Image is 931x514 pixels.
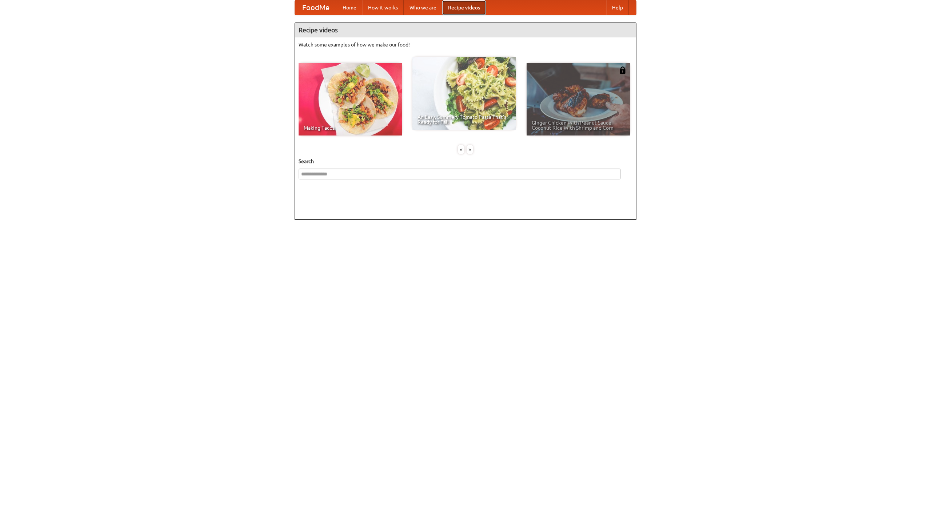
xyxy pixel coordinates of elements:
span: An Easy, Summery Tomato Pasta That's Ready for Fall [417,114,511,125]
a: Who we are [404,0,442,15]
a: FoodMe [295,0,337,15]
a: Making Tacos [299,63,402,135]
h4: Recipe videos [295,23,636,37]
div: « [458,145,464,154]
a: Help [606,0,629,15]
a: Recipe videos [442,0,486,15]
div: » [467,145,473,154]
img: 483408.png [619,66,626,74]
p: Watch some examples of how we make our food! [299,41,632,48]
a: How it works [362,0,404,15]
a: An Easy, Summery Tomato Pasta That's Ready for Fall [412,57,516,130]
h5: Search [299,158,632,165]
span: Making Tacos [304,125,397,130]
a: Home [337,0,362,15]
